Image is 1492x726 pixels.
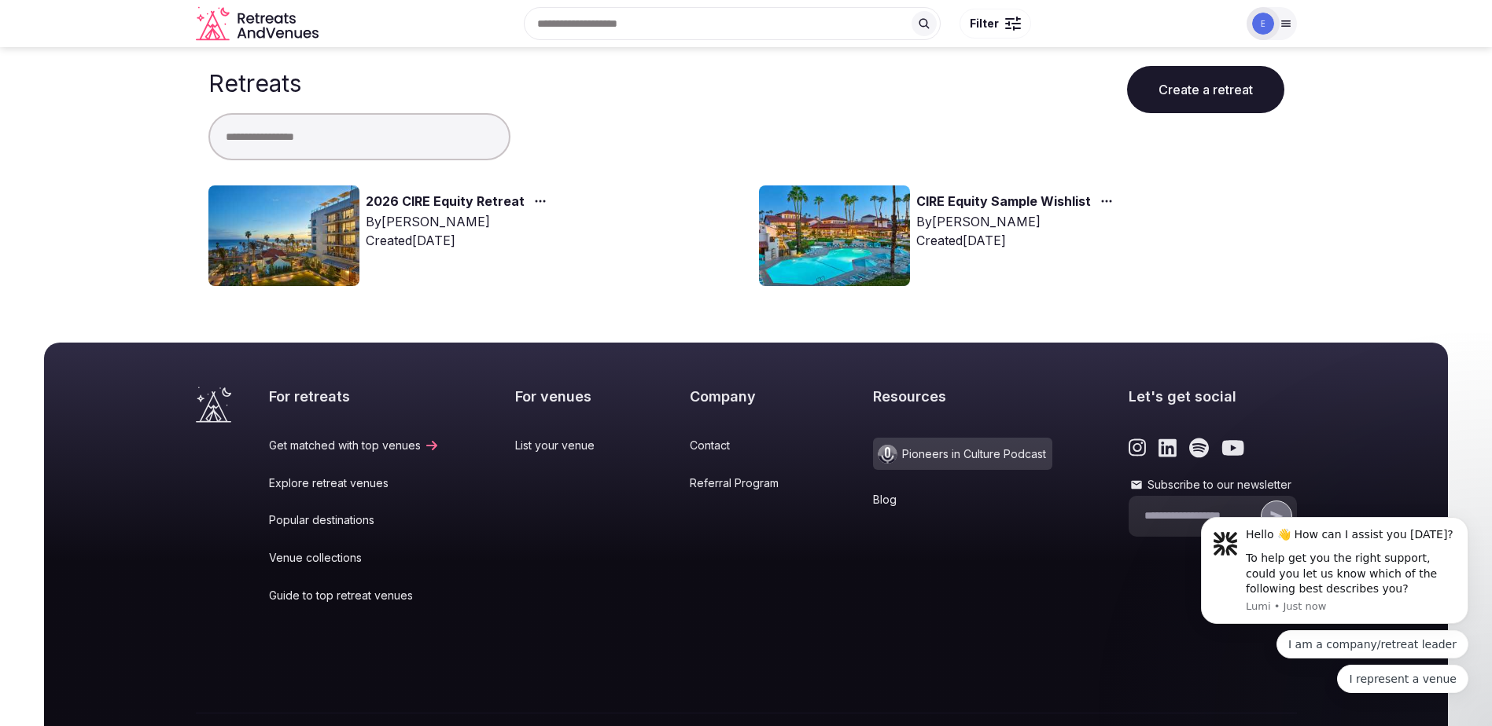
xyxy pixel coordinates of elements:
h2: For venues [515,387,613,406]
h2: Resources [873,387,1052,406]
h2: For retreats [269,387,440,406]
a: Pioneers in Culture Podcast [873,438,1052,470]
div: By [PERSON_NAME] [366,212,553,231]
a: 2026 CIRE Equity Retreat [366,192,525,212]
a: Popular destinations [269,512,440,528]
label: Subscribe to our newsletter [1129,477,1297,493]
h2: Company [690,387,798,406]
a: Link to the retreats and venues Instagram page [1129,438,1147,458]
img: Top retreat image for the retreat: CIRE Equity Sample Wishlist [759,185,910,286]
a: Contact [690,438,798,453]
div: Created [DATE] [366,231,553,250]
h1: Retreats [208,69,301,97]
div: By [PERSON_NAME] [916,212,1119,231]
a: Visit the homepage [196,6,322,42]
a: CIRE Equity Sample Wishlist [916,192,1091,212]
div: Created [DATE] [916,231,1119,250]
a: Get matched with top venues [269,438,440,453]
a: Visit the homepage [196,387,231,423]
svg: Retreats and Venues company logo [196,6,322,42]
a: Blog [873,492,1052,508]
a: List your venue [515,438,613,453]
button: Create a retreat [1127,66,1284,113]
a: Guide to top retreat venues [269,588,440,603]
a: Explore retreat venues [269,475,440,491]
img: Top retreat image for the retreat: 2026 CIRE Equity Retreat [208,185,359,286]
iframe: Intercom notifications message [1177,431,1492,718]
img: eosowski [1252,13,1274,35]
a: Venue collections [269,550,440,566]
button: Filter [960,9,1031,38]
a: Referral Program [690,475,798,491]
span: Filter [970,16,999,31]
h2: Let's get social [1129,387,1297,406]
a: Link to the retreats and venues LinkedIn page [1159,438,1177,458]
